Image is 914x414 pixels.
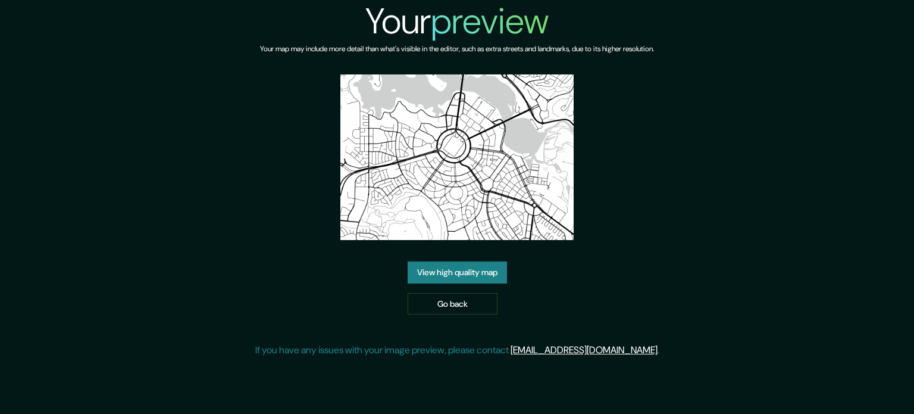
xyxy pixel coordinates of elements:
iframe: Help widget launcher [808,368,901,401]
a: Go back [408,293,497,315]
a: [EMAIL_ADDRESS][DOMAIN_NAME] [511,344,658,356]
a: View high quality map [408,262,507,284]
img: created-map-preview [340,74,574,240]
p: If you have any issues with your image preview, please contact . [255,343,659,357]
h6: Your map may include more detail than what's visible in the editor, such as extra streets and lan... [260,43,654,55]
